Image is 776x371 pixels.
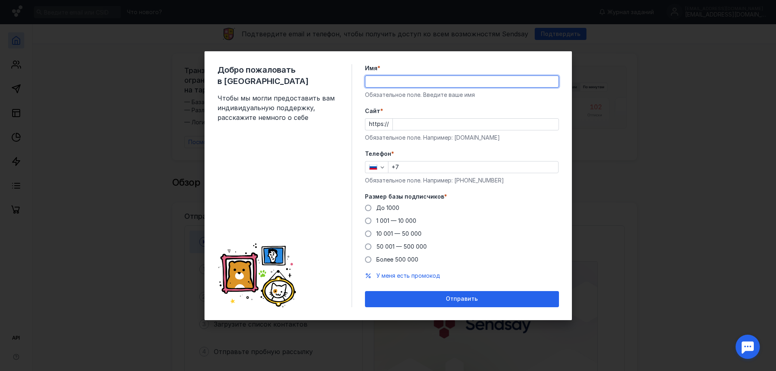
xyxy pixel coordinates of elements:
[217,93,339,122] span: Чтобы мы могли предоставить вам индивидуальную поддержку, расскажите немного о себе
[365,150,391,158] span: Телефон
[365,291,559,307] button: Отправить
[376,256,418,263] span: Более 500 000
[376,272,440,280] button: У меня есть промокод
[376,243,427,250] span: 50 001 — 500 000
[365,134,559,142] div: Обязательное поле. Например: [DOMAIN_NAME]
[376,204,399,211] span: До 1000
[376,230,422,237] span: 10 001 — 50 000
[365,64,377,72] span: Имя
[365,176,559,184] div: Обязательное поле. Например: [PHONE_NUMBER]
[376,217,416,224] span: 1 001 — 10 000
[365,193,444,201] span: Размер базы подписчиков
[446,296,478,302] span: Отправить
[217,64,339,87] span: Добро пожаловать в [GEOGRAPHIC_DATA]
[365,91,559,99] div: Обязательное поле. Введите ваше имя
[376,272,440,279] span: У меня есть промокод
[365,107,380,115] span: Cайт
